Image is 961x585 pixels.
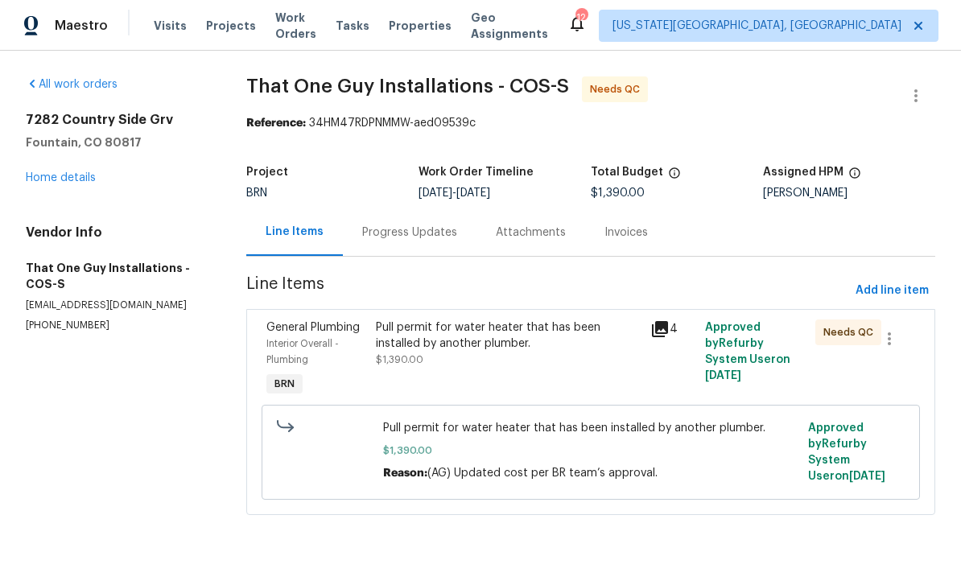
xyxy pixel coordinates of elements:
[383,468,427,479] span: Reason:
[575,10,587,26] div: 12
[26,260,208,292] h5: That One Guy Installations - COS-S
[246,276,849,306] span: Line Items
[389,18,452,34] span: Properties
[705,322,790,381] span: Approved by Refurby System User on
[246,76,569,96] span: That One Guy Installations - COS-S
[419,187,490,199] span: -
[612,18,901,34] span: [US_STATE][GEOGRAPHIC_DATA], [GEOGRAPHIC_DATA]
[376,319,641,352] div: Pull permit for water heater that has been installed by another plumber.
[246,187,267,199] span: BRN
[246,117,306,129] b: Reference:
[856,281,929,301] span: Add line item
[763,167,843,178] h5: Assigned HPM
[26,172,96,183] a: Home details
[26,79,118,90] a: All work orders
[362,225,457,241] div: Progress Updates
[383,420,798,436] span: Pull permit for water heater that has been installed by another plumber.
[604,225,648,241] div: Invoices
[849,276,935,306] button: Add line item
[383,443,798,459] span: $1,390.00
[591,187,645,199] span: $1,390.00
[206,18,256,34] span: Projects
[246,115,935,131] div: 34HM47RDPNMMW-aed09539c
[763,187,935,199] div: [PERSON_NAME]
[266,339,339,365] span: Interior Overall - Plumbing
[55,18,108,34] span: Maestro
[496,225,566,241] div: Attachments
[471,10,548,42] span: Geo Assignments
[849,471,885,482] span: [DATE]
[154,18,187,34] span: Visits
[336,20,369,31] span: Tasks
[427,468,658,479] span: (AG) Updated cost per BR team’s approval.
[376,355,423,365] span: $1,390.00
[26,319,208,332] p: [PHONE_NUMBER]
[808,422,885,482] span: Approved by Refurby System User on
[266,224,324,240] div: Line Items
[650,319,695,339] div: 4
[26,134,208,150] h5: Fountain, CO 80817
[419,167,534,178] h5: Work Order Timeline
[590,81,646,97] span: Needs QC
[668,167,681,187] span: The total cost of line items that have been proposed by Opendoor. This sum includes line items th...
[26,299,208,312] p: [EMAIL_ADDRESS][DOMAIN_NAME]
[26,225,208,241] h4: Vendor Info
[246,167,288,178] h5: Project
[26,112,208,128] h2: 7282 Country Side Grv
[848,167,861,187] span: The hpm assigned to this work order.
[823,324,880,340] span: Needs QC
[591,167,663,178] h5: Total Budget
[456,187,490,199] span: [DATE]
[419,187,452,199] span: [DATE]
[275,10,316,42] span: Work Orders
[266,322,360,333] span: General Plumbing
[705,370,741,381] span: [DATE]
[268,376,301,392] span: BRN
